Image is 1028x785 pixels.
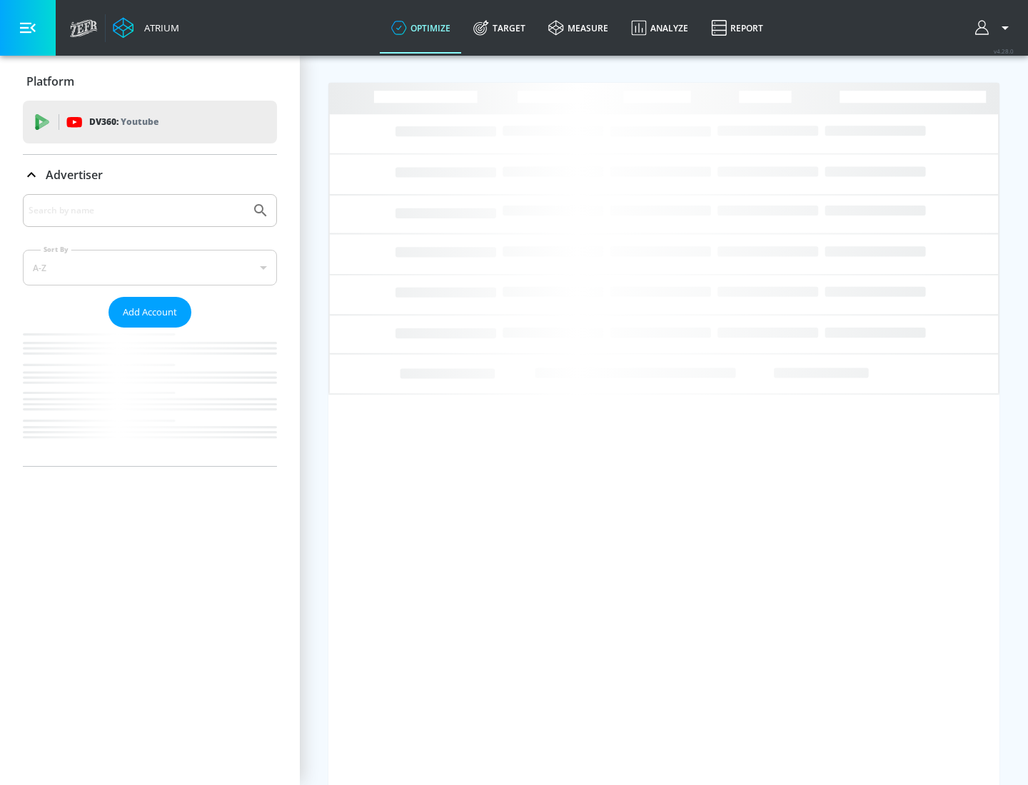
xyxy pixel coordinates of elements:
a: optimize [380,2,462,54]
div: Atrium [138,21,179,34]
a: Target [462,2,537,54]
div: Advertiser [23,194,277,466]
button: Add Account [109,297,191,328]
p: DV360: [89,114,158,130]
span: Add Account [123,304,177,320]
span: v 4.28.0 [994,47,1014,55]
div: Platform [23,61,277,101]
p: Platform [26,74,74,89]
a: Analyze [620,2,700,54]
div: DV360: Youtube [23,101,277,143]
a: measure [537,2,620,54]
div: Advertiser [23,155,277,195]
p: Advertiser [46,167,103,183]
div: A-Z [23,250,277,285]
a: Atrium [113,17,179,39]
label: Sort By [41,245,71,254]
input: Search by name [29,201,245,220]
a: Report [700,2,775,54]
p: Youtube [121,114,158,129]
nav: list of Advertiser [23,328,277,466]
